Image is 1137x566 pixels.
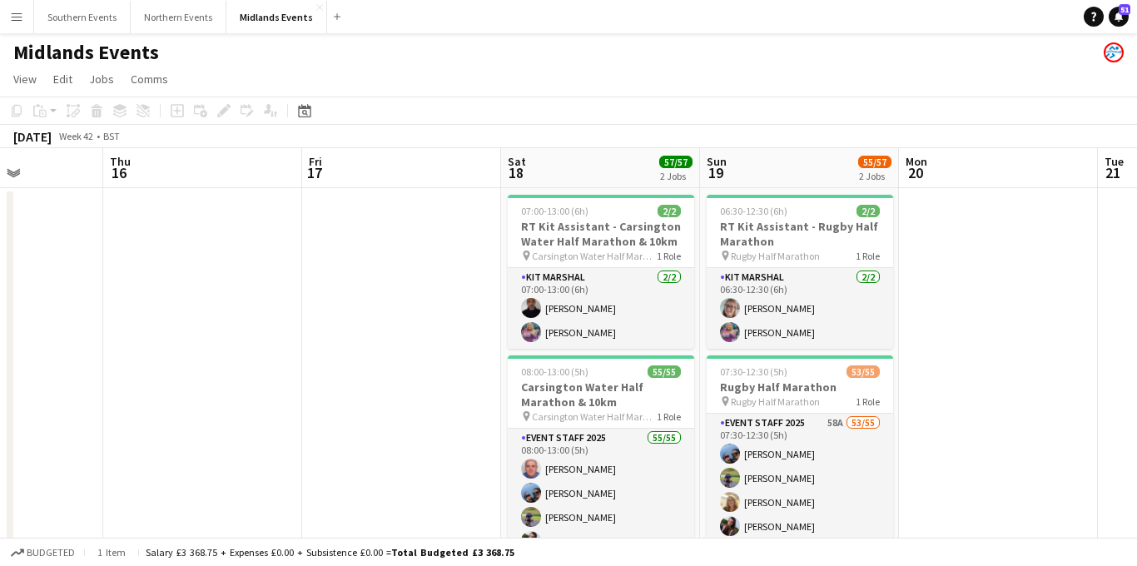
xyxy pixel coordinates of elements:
[521,205,588,217] span: 07:00-13:00 (6h)
[34,1,131,33] button: Southern Events
[658,205,681,217] span: 2/2
[107,163,131,182] span: 16
[226,1,327,33] button: Midlands Events
[847,365,880,378] span: 53/55
[508,380,694,410] h3: Carsington Water Half Marathon & 10km
[55,130,97,142] span: Week 42
[110,154,131,169] span: Thu
[103,130,120,142] div: BST
[1119,4,1130,15] span: 51
[657,410,681,423] span: 1 Role
[13,40,159,65] h1: Midlands Events
[1104,42,1124,62] app-user-avatar: RunThrough Events
[8,544,77,562] button: Budgeted
[1105,154,1124,169] span: Tue
[720,365,787,378] span: 07:30-12:30 (5h)
[13,128,52,145] div: [DATE]
[92,546,132,559] span: 1 item
[7,68,43,90] a: View
[532,410,657,423] span: Carsington Water Half Marathon & 10km
[856,250,880,262] span: 1 Role
[720,205,787,217] span: 06:30-12:30 (6h)
[505,163,526,182] span: 18
[131,1,226,33] button: Northern Events
[309,154,322,169] span: Fri
[659,156,693,168] span: 57/57
[508,195,694,349] app-job-card: 07:00-13:00 (6h)2/2RT Kit Assistant - Carsington Water Half Marathon & 10km Carsington Water Half...
[47,68,79,90] a: Edit
[856,395,880,408] span: 1 Role
[508,268,694,349] app-card-role: Kit Marshal2/207:00-13:00 (6h)[PERSON_NAME][PERSON_NAME]
[508,154,526,169] span: Sat
[707,268,893,349] app-card-role: Kit Marshal2/206:30-12:30 (6h)[PERSON_NAME][PERSON_NAME]
[731,250,820,262] span: Rugby Half Marathon
[856,205,880,217] span: 2/2
[657,250,681,262] span: 1 Role
[731,395,820,408] span: Rugby Half Marathon
[532,250,657,262] span: Carsington Water Half Marathon & 10km
[859,170,891,182] div: 2 Jobs
[707,219,893,249] h3: RT Kit Assistant - Rugby Half Marathon
[704,163,727,182] span: 19
[82,68,121,90] a: Jobs
[858,156,891,168] span: 55/57
[306,163,322,182] span: 17
[124,68,175,90] a: Comms
[131,72,168,87] span: Comms
[53,72,72,87] span: Edit
[391,546,514,559] span: Total Budgeted £3 368.75
[27,547,75,559] span: Budgeted
[903,163,927,182] span: 20
[146,546,514,559] div: Salary £3 368.75 + Expenses £0.00 + Subsistence £0.00 =
[89,72,114,87] span: Jobs
[648,365,681,378] span: 55/55
[521,365,588,378] span: 08:00-13:00 (5h)
[1109,7,1129,27] a: 51
[707,380,893,395] h3: Rugby Half Marathon
[707,195,893,349] app-job-card: 06:30-12:30 (6h)2/2RT Kit Assistant - Rugby Half Marathon Rugby Half Marathon1 RoleKit Marshal2/2...
[660,170,692,182] div: 2 Jobs
[508,219,694,249] h3: RT Kit Assistant - Carsington Water Half Marathon & 10km
[13,72,37,87] span: View
[906,154,927,169] span: Mon
[1102,163,1124,182] span: 21
[707,154,727,169] span: Sun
